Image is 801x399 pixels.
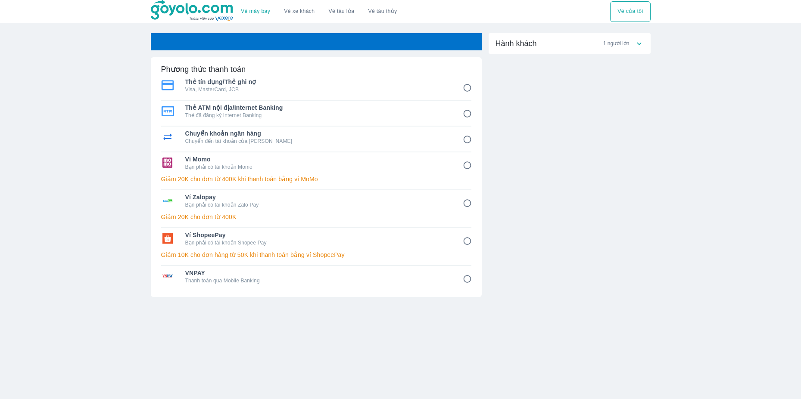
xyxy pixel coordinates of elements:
[185,155,451,164] span: Ví Momo
[603,40,630,47] span: 1 người lớn
[161,152,471,173] div: Ví MomoVí MomoBạn phải có tài khoản Momo
[489,33,651,54] div: Hành khách1 người lớn
[185,239,451,246] p: Bạn phải có tài khoản Shopee Pay
[185,193,451,201] span: Ví Zalopay
[161,64,246,74] h6: Phương thức thanh toán
[185,231,451,239] span: Ví ShopeePay
[161,75,471,96] div: Thẻ tín dụng/Thẻ ghi nợThẻ tín dụng/Thẻ ghi nợVisa, MasterCard, JCB
[185,277,451,284] p: Thanh toán qua Mobile Banking
[161,101,471,121] div: Thẻ ATM nội địa/Internet BankingThẻ ATM nội địa/Internet BankingThẻ đã đăng ký Internet Banking
[610,1,650,22] div: choose transportation mode
[185,138,451,145] p: Chuyển đến tài khoản của [PERSON_NAME]
[161,127,471,147] div: Chuyển khoản ngân hàngChuyển khoản ngân hàngChuyển đến tài khoản của [PERSON_NAME]
[185,129,451,138] span: Chuyển khoản ngân hàng
[161,251,471,259] p: Giảm 10K cho đơn hàng từ 50K khi thanh toán bằng ví ShopeePay
[185,164,451,170] p: Bạn phải có tài khoản Momo
[161,228,471,249] div: Ví ShopeePayVí ShopeePayBạn phải có tài khoản Shopee Pay
[185,112,451,119] p: Thẻ đã đăng ký Internet Banking
[185,86,451,93] p: Visa, MasterCard, JCB
[161,106,174,116] img: Thẻ ATM nội địa/Internet Banking
[161,233,174,244] img: Ví ShopeePay
[361,1,404,22] button: Vé tàu thủy
[234,1,404,22] div: choose transportation mode
[284,8,315,15] a: Vé xe khách
[161,195,174,206] img: Ví Zalopay
[161,80,174,90] img: Thẻ tín dụng/Thẻ ghi nợ
[241,8,270,15] a: Vé máy bay
[185,103,451,112] span: Thẻ ATM nội địa/Internet Banking
[161,132,174,142] img: Chuyển khoản ngân hàng
[161,266,471,287] div: VNPAYVNPAYThanh toán qua Mobile Banking
[161,213,471,221] p: Giảm 20K cho đơn từ 400K
[610,1,650,22] button: Vé của tôi
[161,158,174,168] img: Ví Momo
[161,271,174,281] img: VNPAY
[161,175,471,183] p: Giảm 20K cho đơn từ 400K khi thanh toán bằng ví MoMo
[185,269,451,277] span: VNPAY
[322,1,362,22] a: Vé tàu lửa
[496,38,537,49] span: Hành khách
[161,190,471,211] div: Ví ZalopayVí ZalopayBạn phải có tài khoản Zalo Pay
[185,77,451,86] span: Thẻ tín dụng/Thẻ ghi nợ
[185,201,451,208] p: Bạn phải có tài khoản Zalo Pay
